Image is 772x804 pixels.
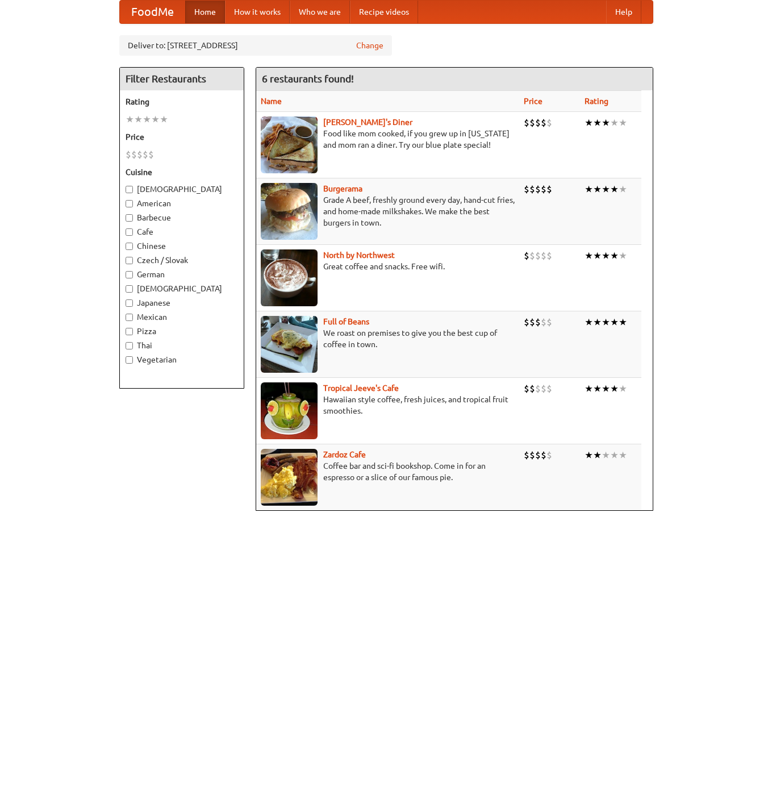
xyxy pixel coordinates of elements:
[126,354,238,365] label: Vegetarian
[541,116,546,129] li: $
[261,327,515,350] p: We roast on premises to give you the best cup of coffee in town.
[126,186,133,193] input: [DEMOGRAPHIC_DATA]
[546,316,552,328] li: $
[593,382,602,395] li: ★
[126,96,238,107] h5: Rating
[126,314,133,321] input: Mexican
[610,449,619,461] li: ★
[323,251,395,260] a: North by Northwest
[593,249,602,262] li: ★
[541,183,546,195] li: $
[143,148,148,161] li: $
[524,116,529,129] li: $
[126,214,133,222] input: Barbecue
[323,450,366,459] b: Zardoz Cafe
[541,449,546,461] li: $
[126,257,133,264] input: Czech / Slovak
[126,200,133,207] input: American
[120,1,185,23] a: FoodMe
[261,194,515,228] p: Grade A beef, freshly ground every day, hand-cut fries, and home-made milkshakes. We make the bes...
[602,116,610,129] li: ★
[261,394,515,416] p: Hawaiian style coffee, fresh juices, and tropical fruit smoothies.
[126,240,238,252] label: Chinese
[541,316,546,328] li: $
[261,249,318,306] img: north.jpg
[529,183,535,195] li: $
[610,183,619,195] li: ★
[261,316,318,373] img: beans.jpg
[126,297,238,309] label: Japanese
[126,342,133,349] input: Thai
[529,382,535,395] li: $
[119,35,392,56] div: Deliver to: [STREET_ADDRESS]
[585,316,593,328] li: ★
[602,249,610,262] li: ★
[535,249,541,262] li: $
[225,1,290,23] a: How it works
[529,449,535,461] li: $
[593,183,602,195] li: ★
[134,113,143,126] li: ★
[585,97,608,106] a: Rating
[262,73,354,84] ng-pluralize: 6 restaurants found!
[585,382,593,395] li: ★
[585,116,593,129] li: ★
[619,382,627,395] li: ★
[546,382,552,395] li: $
[529,316,535,328] li: $
[535,449,541,461] li: $
[126,212,238,223] label: Barbecue
[131,148,137,161] li: $
[585,449,593,461] li: ★
[610,249,619,262] li: ★
[126,311,238,323] label: Mexican
[126,340,238,351] label: Thai
[606,1,641,23] a: Help
[323,118,412,127] a: [PERSON_NAME]'s Diner
[619,449,627,461] li: ★
[593,449,602,461] li: ★
[126,184,238,195] label: [DEMOGRAPHIC_DATA]
[602,316,610,328] li: ★
[524,249,529,262] li: $
[546,249,552,262] li: $
[148,148,154,161] li: $
[261,449,318,506] img: zardoz.jpg
[143,113,151,126] li: ★
[261,382,318,439] img: jeeves.jpg
[261,183,318,240] img: burgerama.jpg
[535,382,541,395] li: $
[261,128,515,151] p: Food like mom cooked, if you grew up in [US_STATE] and mom ran a diner. Try our blue plate special!
[619,316,627,328] li: ★
[602,183,610,195] li: ★
[350,1,418,23] a: Recipe videos
[261,116,318,173] img: sallys.jpg
[535,316,541,328] li: $
[126,166,238,178] h5: Cuisine
[151,113,160,126] li: ★
[619,249,627,262] li: ★
[185,1,225,23] a: Home
[323,384,399,393] b: Tropical Jeeve's Cafe
[261,261,515,272] p: Great coffee and snacks. Free wifi.
[524,449,529,461] li: $
[261,460,515,483] p: Coffee bar and sci-fi bookshop. Come in for an espresso or a slice of our famous pie.
[126,271,133,278] input: German
[524,316,529,328] li: $
[619,183,627,195] li: ★
[593,316,602,328] li: ★
[126,113,134,126] li: ★
[602,382,610,395] li: ★
[619,116,627,129] li: ★
[541,249,546,262] li: $
[120,68,244,90] h4: Filter Restaurants
[546,116,552,129] li: $
[610,382,619,395] li: ★
[126,269,238,280] label: German
[126,226,238,238] label: Cafe
[160,113,168,126] li: ★
[541,382,546,395] li: $
[535,116,541,129] li: $
[585,183,593,195] li: ★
